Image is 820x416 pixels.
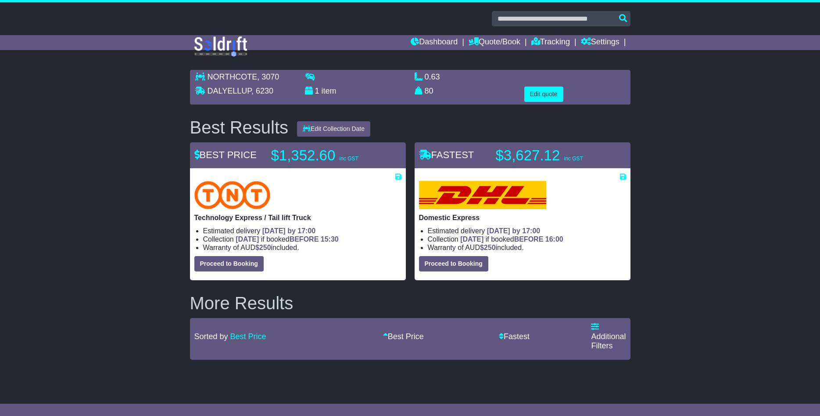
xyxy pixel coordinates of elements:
[428,227,626,235] li: Estimated delivery
[236,235,259,243] span: [DATE]
[419,256,488,271] button: Proceed to Booking
[499,332,530,341] a: Fastest
[514,235,544,243] span: BEFORE
[419,181,546,209] img: DHL: Domestic Express
[460,235,563,243] span: if booked
[480,244,496,251] span: $
[255,244,271,251] span: $
[564,156,583,162] span: inc GST
[411,35,458,50] a: Dashboard
[290,235,319,243] span: BEFORE
[383,332,424,341] a: Best Price
[487,227,541,235] span: [DATE] by 17:00
[460,235,483,243] span: [DATE]
[208,87,251,95] span: DALYELLUP
[321,235,339,243] span: 15:30
[484,244,496,251] span: 250
[251,87,273,95] span: , 6230
[194,256,264,271] button: Proceed to Booking
[428,235,626,243] li: Collection
[259,244,271,251] span: 250
[208,72,258,81] span: NORTHCOTE
[591,322,626,350] a: Additional Filters
[425,87,433,95] span: 80
[203,243,401,252] li: Warranty of AUD included.
[190,293,630,313] h2: More Results
[203,227,401,235] li: Estimated delivery
[194,213,401,222] p: Technology Express / Tail lift Truck
[419,149,474,160] span: FASTEST
[531,35,570,50] a: Tracking
[315,87,319,95] span: 1
[236,235,338,243] span: if booked
[339,156,358,162] span: inc GST
[271,147,381,164] p: $1,352.60
[581,35,619,50] a: Settings
[194,149,257,160] span: BEST PRICE
[297,121,370,137] button: Edit Collection Date
[257,72,279,81] span: , 3070
[322,87,337,95] span: item
[194,332,228,341] span: Sorted by
[186,118,293,137] div: Best Results
[262,227,316,235] span: [DATE] by 17:00
[425,72,440,81] span: 0.63
[419,213,626,222] p: Domestic Express
[545,235,563,243] span: 16:00
[230,332,266,341] a: Best Price
[203,235,401,243] li: Collection
[496,147,605,164] p: $3,627.12
[469,35,520,50] a: Quote/Book
[524,87,563,102] button: Edit quote
[194,181,271,209] img: TNT Domestic: Technology Express / Tail lift Truck
[428,243,626,252] li: Warranty of AUD included.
